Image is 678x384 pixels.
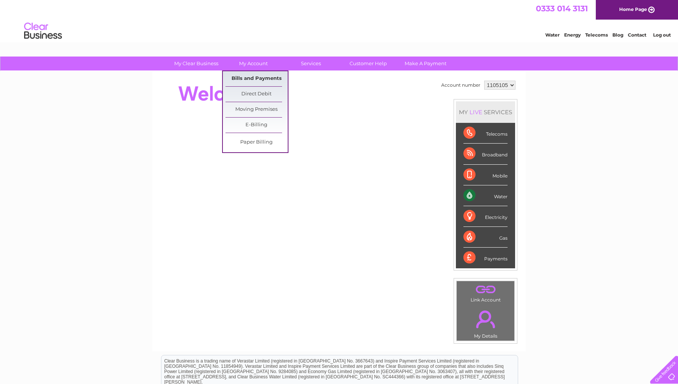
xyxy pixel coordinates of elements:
[463,123,508,144] div: Telecoms
[225,135,288,150] a: Paper Billing
[337,57,399,70] a: Customer Help
[545,32,560,38] a: Water
[225,118,288,133] a: E-Billing
[165,57,227,70] a: My Clear Business
[24,20,62,43] img: logo.png
[456,304,515,341] td: My Details
[225,71,288,86] a: Bills and Payments
[536,4,588,13] a: 0333 014 3131
[225,102,288,117] a: Moving Premises
[653,32,671,38] a: Log out
[280,57,342,70] a: Services
[456,281,515,304] td: Link Account
[463,185,508,206] div: Water
[394,57,457,70] a: Make A Payment
[463,144,508,164] div: Broadband
[463,206,508,227] div: Electricity
[225,87,288,102] a: Direct Debit
[439,79,482,92] td: Account number
[459,306,512,332] a: .
[564,32,581,38] a: Energy
[628,32,646,38] a: Contact
[459,283,512,296] a: .
[463,227,508,248] div: Gas
[456,101,515,123] div: MY SERVICES
[463,165,508,185] div: Mobile
[468,109,484,116] div: LIVE
[161,4,518,37] div: Clear Business is a trading name of Verastar Limited (registered in [GEOGRAPHIC_DATA] No. 3667643...
[463,248,508,268] div: Payments
[585,32,608,38] a: Telecoms
[222,57,285,70] a: My Account
[612,32,623,38] a: Blog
